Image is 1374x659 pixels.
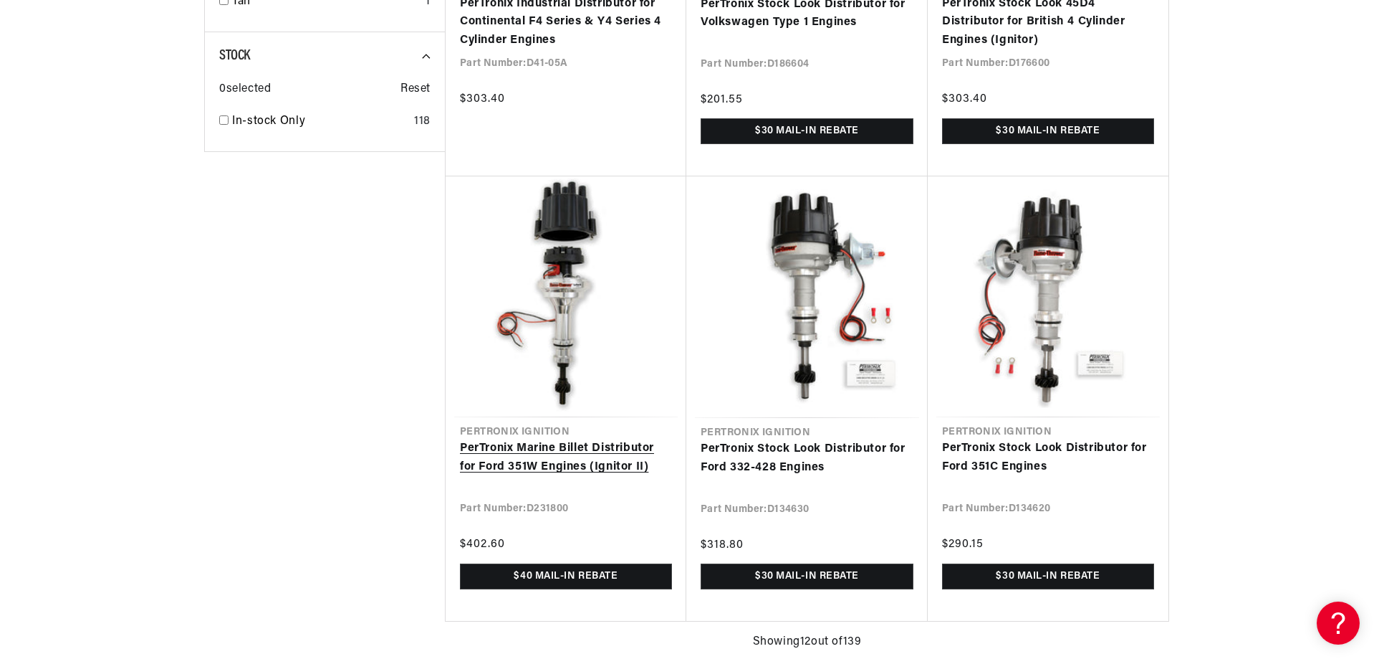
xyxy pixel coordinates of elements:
[942,440,1154,476] a: PerTronix Stock Look Distributor for Ford 351C Engines
[753,633,862,652] span: Showing 12 out of 139
[232,113,408,131] a: In-stock Only
[414,113,431,131] div: 118
[219,49,250,63] span: Stock
[460,440,672,476] a: PerTronix Marine Billet Distributor for Ford 351W Engines (Ignitor II)
[219,80,271,99] span: 0 selected
[701,440,913,477] a: PerTronix Stock Look Distributor for Ford 332-428 Engines
[400,80,431,99] span: Reset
